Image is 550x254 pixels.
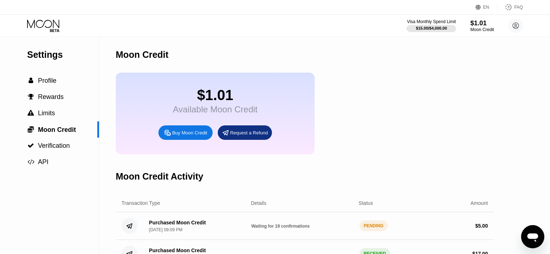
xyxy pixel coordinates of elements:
div: Status [359,200,373,206]
iframe: Кнопка запуска окна обмена сообщениями [521,225,544,248]
div: [DATE] 09:09 PM [149,227,182,232]
div: EN [476,4,498,11]
div: Request a Refund [218,125,272,140]
div: Amount [470,200,488,206]
span: Waiting for 19 confirmations [251,224,310,229]
div: Purchased Moon Credit [149,220,206,225]
span: API [38,158,48,165]
span:  [27,126,34,133]
div: PENDING [359,220,388,231]
div: Purchased Moon Credit [149,247,206,253]
div:  [27,77,34,84]
div: $1.01 [470,20,494,27]
div: $1.01 [173,87,257,103]
span: Verification [38,142,70,149]
div:  [27,94,34,100]
span: Moon Credit [38,126,76,133]
span:  [27,110,34,116]
div: Available Moon Credit [173,104,257,115]
div: Moon Credit [116,49,169,60]
span: Limits [38,109,55,117]
div: $15.00 / $4,000.00 [416,26,447,30]
div: $ 5.00 [475,223,488,229]
div: Visa Monthly Spend Limit [407,19,456,24]
span:  [27,142,34,149]
div: Request a Refund [230,130,268,136]
span:  [29,77,33,84]
span:  [28,94,34,100]
div: FAQ [514,5,523,10]
div: Details [251,200,267,206]
div: Transaction Type [121,200,160,206]
div: Moon Credit [470,27,494,32]
div: Buy Moon Credit [172,130,207,136]
div: Buy Moon Credit [158,125,213,140]
span:  [27,159,34,165]
div: Settings [27,49,99,60]
span: Profile [38,77,56,84]
div: $1.01Moon Credit [470,20,494,32]
span: Rewards [38,93,64,100]
div: Visa Monthly Spend Limit$15.00/$4,000.00 [407,19,456,32]
div: FAQ [498,4,523,11]
div: Moon Credit Activity [116,171,203,182]
div: EN [483,5,489,10]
